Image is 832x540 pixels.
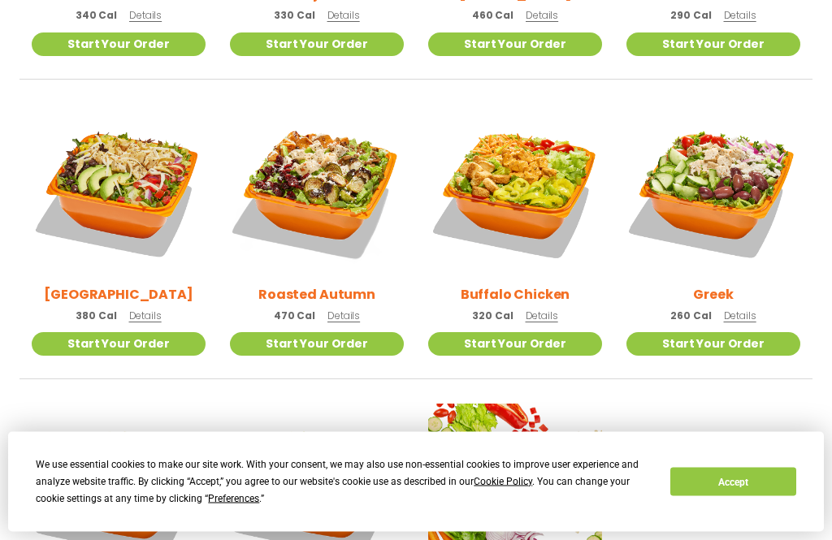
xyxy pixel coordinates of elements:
span: Details [526,309,558,323]
span: Details [327,9,360,23]
h2: Buffalo Chicken [461,285,570,305]
span: Details [724,309,756,323]
a: Start Your Order [230,33,404,57]
a: Start Your Order [626,333,800,356]
span: Details [129,9,162,23]
h2: Roasted Autumn [258,285,375,305]
div: Cookie Consent Prompt [8,432,824,532]
a: Start Your Order [32,33,206,57]
span: 460 Cal [472,9,513,24]
img: Product photo for Greek Salad [626,105,800,279]
a: Start Your Order [428,33,602,57]
button: Accept [670,468,795,496]
span: Cookie Policy [474,476,532,487]
span: 380 Cal [76,309,116,324]
a: Start Your Order [32,333,206,356]
a: Start Your Order [626,33,800,57]
span: 340 Cal [76,9,117,24]
img: Product photo for BBQ Ranch Salad [32,105,206,279]
span: 290 Cal [670,9,711,24]
span: Preferences [208,493,259,504]
img: Product photo for Buffalo Chicken Salad [428,105,602,279]
h2: [GEOGRAPHIC_DATA] [44,285,193,305]
span: Details [327,309,360,323]
span: 470 Cal [274,309,315,324]
span: 320 Cal [472,309,513,324]
span: Details [526,9,558,23]
span: 330 Cal [274,9,314,24]
a: Start Your Order [230,333,404,356]
span: Details [724,9,756,23]
div: We use essential cookies to make our site work. With your consent, we may also use non-essential ... [36,456,651,508]
h2: Greek [693,285,733,305]
span: 260 Cal [670,309,711,324]
span: Details [129,309,162,323]
img: Product photo for Roasted Autumn Salad [230,105,404,279]
a: Start Your Order [428,333,602,356]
